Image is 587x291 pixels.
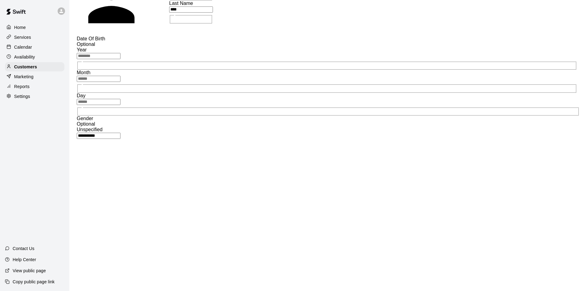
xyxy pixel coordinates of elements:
[14,74,34,80] p: Marketing
[14,83,30,90] p: Reports
[77,116,93,121] span: Gender
[14,24,26,30] p: Home
[5,33,64,42] a: Services
[14,34,31,40] p: Services
[5,42,64,52] a: Calendar
[13,268,46,274] p: View public page
[169,1,193,6] span: Last Name
[5,23,64,32] a: Home
[5,82,64,91] a: Reports
[77,127,580,132] div: Unspecified
[5,62,64,71] a: Customers
[77,47,87,52] span: Year
[14,44,32,50] p: Calendar
[77,36,105,41] span: Date Of Birth
[77,93,85,98] span: Day
[13,279,55,285] p: Copy public page link
[5,52,64,62] a: Availability
[5,92,64,101] a: Settings
[13,245,35,252] p: Contact Us
[13,257,36,263] p: Help Center
[14,54,35,60] p: Availability
[77,121,95,127] span: Optional
[77,42,95,47] span: Optional
[5,72,64,81] a: Marketing
[14,93,30,99] p: Settings
[77,70,90,75] span: Month
[14,64,37,70] p: Customers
